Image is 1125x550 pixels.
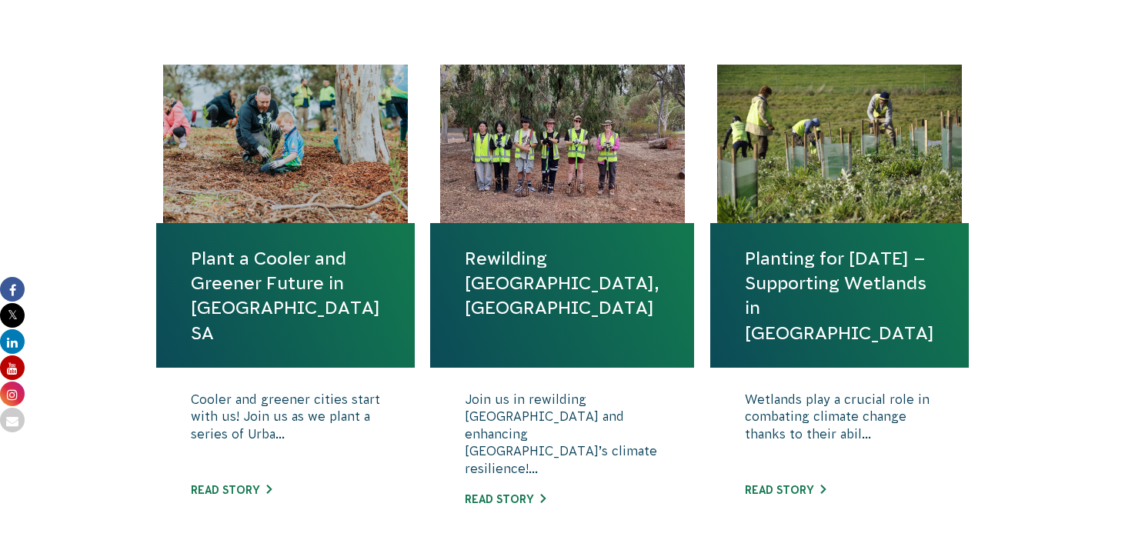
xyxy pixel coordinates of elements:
[465,391,659,477] p: Join us in rewilding [GEOGRAPHIC_DATA] and enhancing [GEOGRAPHIC_DATA]’s climate resilience!...
[465,493,546,505] a: Read story
[745,484,826,496] a: Read story
[465,246,659,321] a: Rewilding [GEOGRAPHIC_DATA], [GEOGRAPHIC_DATA]
[745,391,934,468] p: Wetlands play a crucial role in combating climate change thanks to their abil...
[191,484,272,496] a: Read story
[191,391,380,468] p: Cooler and greener cities start with us! Join us as we plant a series of Urba...
[745,246,934,345] a: Planting for [DATE] – Supporting Wetlands in [GEOGRAPHIC_DATA]
[191,246,380,345] a: Plant a Cooler and Greener Future in [GEOGRAPHIC_DATA] SA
